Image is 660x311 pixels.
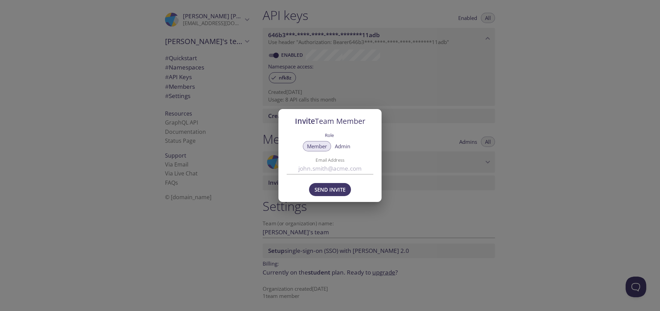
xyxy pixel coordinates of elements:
[331,141,354,151] button: Admin
[315,185,345,194] span: Send Invite
[298,158,363,162] label: Email Address
[325,130,334,139] label: Role
[295,116,365,126] span: Invite
[303,141,331,151] button: Member
[287,163,373,174] input: john.smith@acme.com
[309,183,351,196] button: Send Invite
[315,116,365,126] span: Team Member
